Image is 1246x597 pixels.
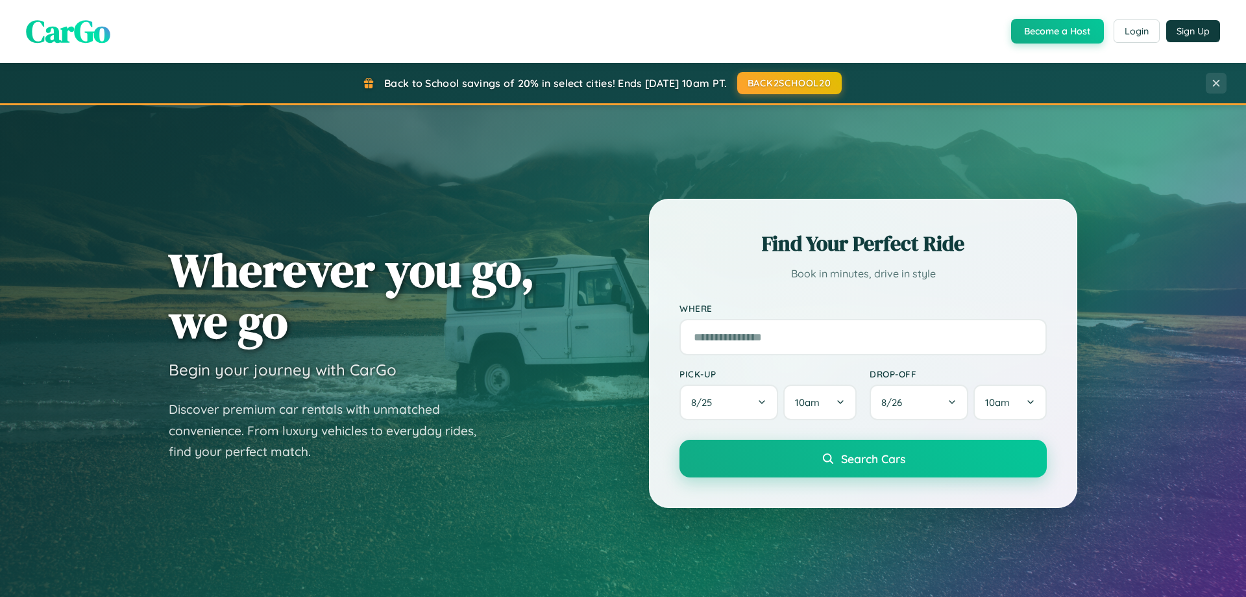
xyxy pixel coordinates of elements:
button: 10am [973,385,1047,420]
button: 8/25 [679,385,778,420]
button: Become a Host [1011,19,1104,44]
span: Back to School savings of 20% in select cities! Ends [DATE] 10am PT. [384,77,727,90]
label: Pick-up [679,368,857,379]
span: 10am [795,396,820,409]
span: Search Cars [841,451,905,466]
span: 8 / 26 [881,396,909,409]
h3: Begin your journey with CarGo [169,360,397,379]
button: 10am [783,385,857,420]
button: Sign Up [1166,20,1220,42]
h2: Find Your Perfect Ride [679,229,1047,258]
button: BACK2SCHOOL20 [737,72,842,94]
button: Login [1114,19,1160,43]
label: Drop-off [870,368,1047,379]
button: Search Cars [679,440,1047,477]
p: Discover premium car rentals with unmatched convenience. From luxury vehicles to everyday rides, ... [169,399,493,463]
span: 10am [985,396,1010,409]
label: Where [679,303,1047,314]
h1: Wherever you go, we go [169,244,535,347]
button: 8/26 [870,385,968,420]
p: Book in minutes, drive in style [679,264,1047,283]
span: CarGo [26,10,110,53]
span: 8 / 25 [691,396,718,409]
